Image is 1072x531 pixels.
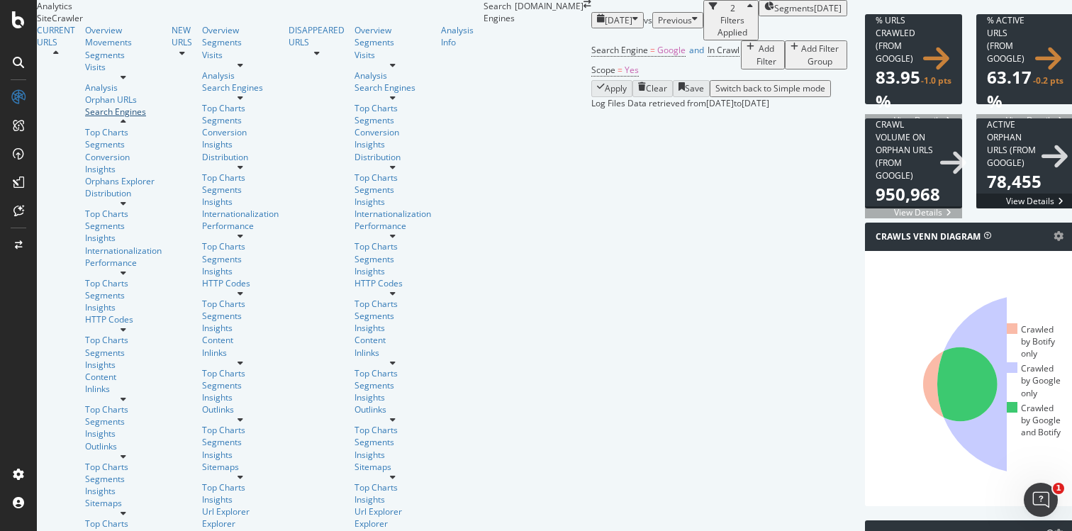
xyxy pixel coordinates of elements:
[202,436,279,448] div: Segments
[85,106,162,118] a: Search Engines
[354,493,431,505] a: Insights
[37,12,484,24] div: SiteCrawler
[354,379,431,391] a: Segments
[202,184,279,196] div: Segments
[85,313,162,325] a: HTTP Codes
[354,298,431,310] a: Top Charts
[354,114,431,126] a: Segments
[652,12,703,28] button: Previous
[202,208,279,220] a: Internationalization
[354,347,431,359] div: Inlinks
[1024,483,1058,517] iframe: Intercom live chat
[657,44,686,56] span: Google
[718,2,747,38] div: 2 Filters Applied
[202,493,279,505] div: Insights
[202,240,279,252] a: Top Charts
[1053,483,1064,494] span: 1
[354,208,431,220] a: Internationalization
[85,359,162,371] a: Insights
[814,2,842,14] div: [DATE]
[85,427,162,440] a: Insights
[202,172,279,184] a: Top Charts
[85,175,162,187] a: Orphans Explorer
[354,481,431,493] div: Top Charts
[202,277,279,289] a: HTTP Codes
[202,461,279,473] a: Sitemaps
[202,322,279,334] a: Insights
[354,36,431,48] a: Segments
[354,138,431,150] div: Insights
[202,449,279,461] div: Insights
[605,82,627,94] div: Apply
[354,253,431,265] a: Segments
[354,310,431,322] a: Segments
[85,461,162,473] a: Top Charts
[354,424,431,436] div: Top Charts
[85,257,162,269] a: Performance
[85,36,162,48] div: Movements
[354,505,431,518] a: Url Explorer
[591,44,648,56] span: Search Engine
[354,196,431,208] a: Insights
[632,80,673,96] button: Clear
[85,245,162,257] a: Internationalization
[85,24,162,36] div: Overview
[605,14,632,26] span: 2025 Sep. 14th
[202,138,279,150] a: Insights
[876,230,981,244] h4: Crawls Venn Diagram
[354,24,431,36] a: Overview
[37,24,75,48] a: CURRENT URLS
[883,114,962,126] span: View Details
[172,24,192,48] a: NEW URLS
[1007,323,1063,359] div: Crawled by Botify only
[202,403,279,415] a: Outlinks
[354,184,431,196] div: Segments
[85,49,162,61] a: Segments
[883,206,962,218] span: View Details
[85,371,162,383] a: Content
[202,196,279,208] div: Insights
[85,94,162,106] a: Orphan URLs
[202,49,279,61] a: Visits
[742,97,769,109] div: [DATE]
[354,102,431,114] div: Top Charts
[715,82,825,94] div: Switch back to Simple mode
[202,265,279,277] a: Insights
[202,24,279,36] div: Overview
[591,97,769,109] div: Log Files Data retrieved from to
[354,126,431,138] div: Conversion
[354,403,431,415] div: Outlinks
[85,289,162,301] div: Segments
[202,151,279,163] a: Distribution
[85,277,162,289] a: Top Charts
[354,172,431,184] a: Top Charts
[85,82,162,94] a: Analysis
[85,232,162,244] a: Insights
[785,40,847,69] button: Add Filter Group
[202,126,279,138] div: Conversion
[85,473,162,485] div: Segments
[289,24,345,48] div: DISAPPEARED URLS
[202,310,279,322] a: Segments
[202,220,279,232] a: Performance
[354,265,431,277] div: Insights
[85,61,162,73] a: Visits
[710,80,831,96] button: Switch back to Simple mode
[354,151,431,163] a: Distribution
